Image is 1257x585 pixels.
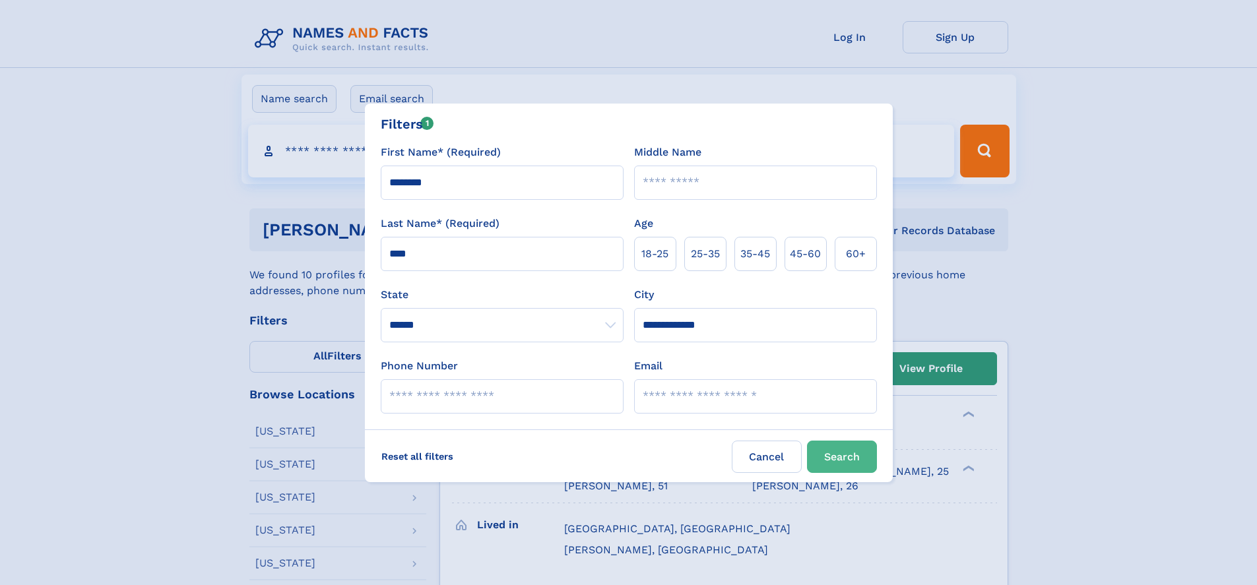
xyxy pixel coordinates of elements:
div: Filters [381,114,434,134]
span: 35‑45 [740,246,770,262]
label: Phone Number [381,358,458,374]
label: Age [634,216,653,231]
label: Reset all filters [373,441,462,472]
label: Last Name* (Required) [381,216,500,231]
label: Email [634,358,662,374]
label: Cancel [732,441,802,473]
label: State [381,287,624,303]
span: 45‑60 [790,246,821,262]
span: 25‑35 [691,246,720,262]
label: Middle Name [634,144,701,160]
span: 60+ [846,246,866,262]
label: City [634,287,654,303]
span: 18‑25 [641,246,668,262]
label: First Name* (Required) [381,144,501,160]
button: Search [807,441,877,473]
